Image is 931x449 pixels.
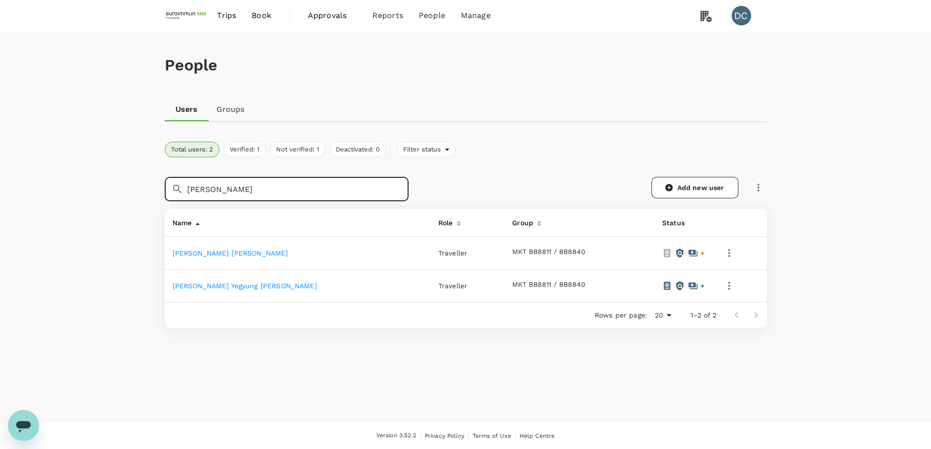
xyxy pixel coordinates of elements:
[732,6,751,25] div: DC
[8,410,39,441] iframe: Button to launch messaging window, conversation in progress
[512,281,585,289] button: MKT BB8811 / BB8840
[651,308,675,322] div: 20
[217,10,236,21] span: Trips
[651,177,738,198] a: Add new user
[308,10,357,21] span: Approvals
[512,248,585,256] button: MKT BB8811 / BB8840
[425,430,464,441] a: Privacy Policy
[438,282,467,290] span: Traveller
[473,430,511,441] a: Terms of Use
[595,310,647,320] p: Rows per page:
[165,98,209,121] a: Users
[438,249,467,257] span: Traveller
[520,430,555,441] a: Help Centre
[173,282,317,290] a: [PERSON_NAME] Yegyung [PERSON_NAME]
[508,213,533,229] div: Group
[434,213,453,229] div: Role
[329,142,386,157] button: Deactivated: 0
[461,10,491,21] span: Manage
[419,10,445,21] span: People
[252,10,271,21] span: Book
[270,142,325,157] button: Not verified: 1
[165,56,767,74] h1: People
[187,177,409,201] input: Search for a user
[397,145,445,154] span: Filter status
[165,142,219,157] button: Total users: 2
[654,209,713,237] th: Status
[165,5,210,26] img: EUROIMMUN (South East Asia) Pte. Ltd.
[397,142,456,157] div: Filter status
[169,213,192,229] div: Name
[425,432,464,439] span: Privacy Policy
[223,142,266,157] button: Verified: 1
[691,310,716,320] p: 1–2 of 2
[520,432,555,439] span: Help Centre
[372,10,403,21] span: Reports
[376,431,416,441] span: Version 3.52.2
[209,98,253,121] a: Groups
[173,249,288,257] a: [PERSON_NAME] [PERSON_NAME]
[473,432,511,439] span: Terms of Use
